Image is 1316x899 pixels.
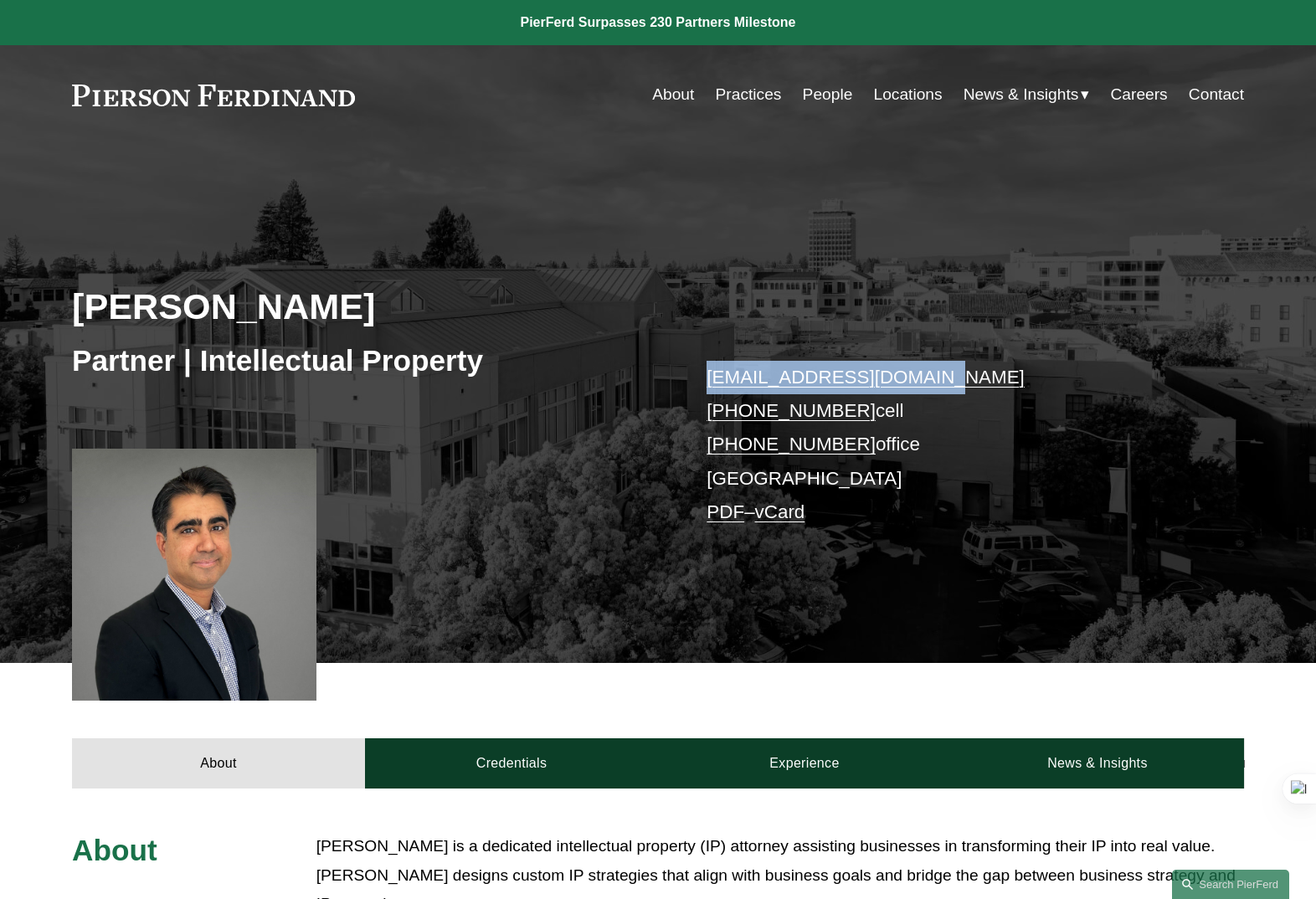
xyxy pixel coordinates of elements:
a: About [652,79,694,110]
a: [EMAIL_ADDRESS][DOMAIN_NAME] [707,367,1024,388]
a: About [72,738,365,789]
a: Search this site [1172,870,1289,899]
a: Contact [1189,79,1244,110]
a: Careers [1110,79,1167,110]
a: [PHONE_NUMBER] [707,400,876,421]
a: News & Insights [951,738,1244,789]
a: PDF [707,501,744,522]
span: News & Insights [964,80,1079,110]
a: Practices [716,79,782,110]
h3: Partner | Intellectual Property [72,342,658,379]
a: People [803,79,853,110]
a: vCard [755,501,805,522]
a: folder dropdown [964,79,1090,110]
span: About [72,834,157,866]
a: Credentials [365,738,658,789]
h2: [PERSON_NAME] [72,285,658,328]
a: Locations [873,79,942,110]
p: cell office [GEOGRAPHIC_DATA] – [707,361,1195,530]
a: Experience [658,738,951,789]
a: [PHONE_NUMBER] [707,434,876,455]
